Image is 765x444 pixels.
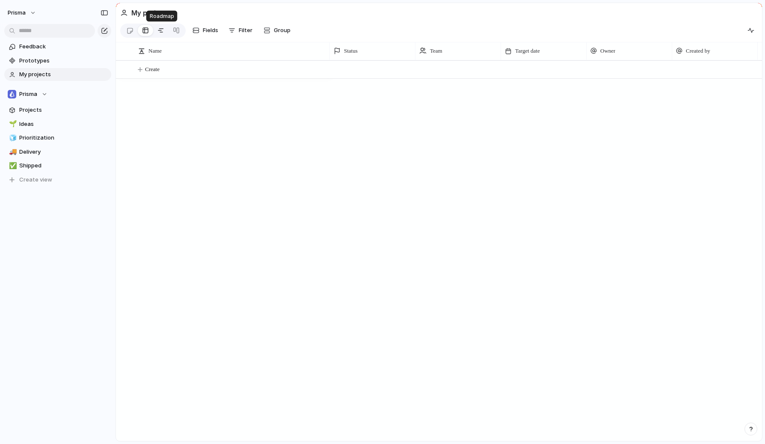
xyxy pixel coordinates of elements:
[148,47,162,55] span: Name
[19,148,108,156] span: Delivery
[189,24,222,37] button: Fields
[9,119,15,129] div: 🌱
[19,70,108,79] span: My projects
[8,161,16,170] button: ✅
[274,26,291,35] span: Group
[8,148,16,156] button: 🚚
[131,8,171,18] h2: My projects
[4,159,111,172] a: ✅Shipped
[9,133,15,143] div: 🧊
[19,120,108,128] span: Ideas
[4,146,111,158] a: 🚚Delivery
[4,54,111,67] a: Prototypes
[239,26,252,35] span: Filter
[8,9,26,17] span: Prisma
[9,147,15,157] div: 🚚
[4,118,111,131] a: 🌱Ideas
[225,24,256,37] button: Filter
[430,47,442,55] span: Team
[203,26,218,35] span: Fields
[4,88,111,101] button: Prisma
[344,47,358,55] span: Status
[600,47,615,55] span: Owner
[19,161,108,170] span: Shipped
[686,47,710,55] span: Created by
[9,161,15,171] div: ✅
[4,104,111,116] a: Projects
[8,120,16,128] button: 🌱
[19,90,37,98] span: Prisma
[4,131,111,144] a: 🧊Prioritization
[4,6,41,20] button: Prisma
[19,176,52,184] span: Create view
[4,40,111,53] a: Feedback
[19,42,108,51] span: Feedback
[4,173,111,186] button: Create view
[146,11,178,22] div: Roadmap
[19,106,108,114] span: Projects
[19,134,108,142] span: Prioritization
[515,47,540,55] span: Target date
[8,134,16,142] button: 🧊
[259,24,295,37] button: Group
[145,65,160,74] span: Create
[19,57,108,65] span: Prototypes
[4,68,111,81] a: My projects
